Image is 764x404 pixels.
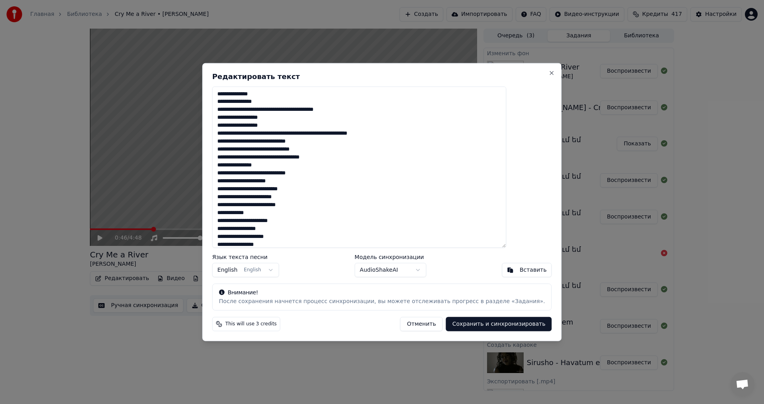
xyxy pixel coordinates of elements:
button: Сохранить и синхронизировать [446,317,552,331]
div: Внимание! [219,289,545,297]
button: Вставить [502,263,552,277]
h2: Редактировать текст [212,73,552,80]
label: Язык текста песни [212,254,279,260]
label: Модель синхронизации [355,254,426,260]
span: This will use 3 credits [225,321,277,327]
button: Отменить [400,317,443,331]
div: Вставить [520,266,547,274]
div: После сохранения начнется процесс синхронизации, вы можете отслеживать прогресс в разделе «Задания». [219,298,545,305]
